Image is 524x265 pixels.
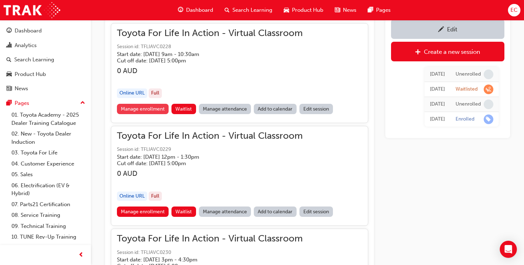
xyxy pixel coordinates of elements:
[456,116,474,123] div: Enrolled
[484,114,493,124] span: learningRecordVerb_ENROLL-icon
[15,85,28,93] div: News
[117,132,362,220] button: Toyota For Life In Action - Virtual ClassroomSession id: TFLIAVC0229Start date: [DATE] 12pm - 1:3...
[178,6,183,15] span: guage-icon
[278,3,329,17] a: car-iconProduct Hub
[456,101,481,108] div: Unenrolled
[3,97,88,110] button: Pages
[117,249,303,257] span: Session id: TFLIAVC0230
[9,147,88,158] a: 03. Toyota For Life
[117,29,303,37] span: Toyota For Life In Action - Virtual Classroom
[430,70,445,78] div: Tue Jun 24 2025 14:41:26 GMT+1000 (Australian Eastern Standard Time)
[9,231,88,243] a: 10. TUNE Rev-Up Training
[186,6,213,14] span: Dashboard
[117,88,147,98] div: Online URL
[9,210,88,221] a: 08. Service Training
[368,6,373,15] span: pages-icon
[117,256,291,263] h5: Start date: [DATE] 3pm - 4:30pm
[117,43,303,51] span: Session id: TFLIAVC0228
[9,158,88,169] a: 04. Customer Experience
[4,2,60,18] img: Trak
[199,207,251,217] a: Manage attendance
[171,207,196,217] button: Waitlist
[254,104,297,114] a: Add to calendar
[117,192,147,201] div: Online URL
[3,82,88,95] a: News
[117,67,303,75] h3: 0 AUD
[3,53,88,66] a: Search Learning
[78,251,84,260] span: prev-icon
[484,85,493,94] span: learningRecordVerb_WAITLIST-icon
[391,19,504,39] a: Edit
[484,70,493,79] span: learningRecordVerb_NONE-icon
[117,132,303,140] span: Toyota For Life In Action - Virtual Classroom
[3,24,88,37] a: Dashboard
[376,6,391,14] span: Pages
[15,99,29,107] div: Pages
[80,98,85,108] span: up-icon
[149,88,162,98] div: Full
[117,51,291,57] h5: Start date: [DATE] 9am - 10:30am
[391,42,504,61] a: Create a new session
[171,104,196,114] button: Waitlist
[9,169,88,180] a: 05. Sales
[508,4,520,16] button: EC
[175,209,192,215] span: Waitlist
[6,57,11,63] span: search-icon
[117,235,303,243] span: Toyota For Life In Action - Virtual Classroom
[117,154,291,160] h5: Start date: [DATE] 12pm - 1:30pm
[9,199,88,210] a: 07. Parts21 Certification
[9,243,88,254] a: All Pages
[299,207,333,217] a: Edit session
[362,3,396,17] a: pages-iconPages
[3,23,88,97] button: DashboardAnalyticsSearch LearningProduct HubNews
[9,180,88,199] a: 06. Electrification (EV & Hybrid)
[117,169,303,178] h3: 0 AUD
[6,42,12,49] span: chart-icon
[299,104,333,114] a: Edit session
[456,71,481,78] div: Unenrolled
[447,26,457,33] div: Edit
[15,27,42,35] div: Dashboard
[284,6,289,15] span: car-icon
[9,109,88,128] a: 01. Toyota Academy - 2025 Dealer Training Catalogue
[3,68,88,81] a: Product Hub
[15,41,37,50] div: Analytics
[6,100,12,107] span: pages-icon
[225,6,230,15] span: search-icon
[149,192,162,201] div: Full
[292,6,323,14] span: Product Hub
[438,26,444,34] span: pencil-icon
[6,86,12,92] span: news-icon
[430,85,445,93] div: Tue Jun 24 2025 14:29:21 GMT+1000 (Australian Eastern Standard Time)
[117,57,291,64] h5: Cut off date: [DATE] 5:00pm
[6,71,12,78] span: car-icon
[456,86,478,93] div: Waitlisted
[3,39,88,52] a: Analytics
[510,6,518,14] span: EC
[175,106,192,112] span: Waitlist
[15,70,46,78] div: Product Hub
[117,29,362,117] button: Toyota For Life In Action - Virtual ClassroomSession id: TFLIAVC0228Start date: [DATE] 9am - 10:3...
[415,49,421,56] span: plus-icon
[335,6,340,15] span: news-icon
[14,56,54,64] div: Search Learning
[343,6,356,14] span: News
[117,146,303,154] span: Session id: TFLIAVC0229
[9,221,88,232] a: 09. Technical Training
[6,28,12,34] span: guage-icon
[172,3,219,17] a: guage-iconDashboard
[219,3,278,17] a: search-iconSearch Learning
[117,104,169,114] a: Manage enrollment
[430,115,445,123] div: Wed Jun 18 2025 08:51:03 GMT+1000 (Australian Eastern Standard Time)
[9,128,88,147] a: 02. New - Toyota Dealer Induction
[117,207,169,217] a: Manage enrollment
[232,6,272,14] span: Search Learning
[424,48,480,55] div: Create a new session
[199,104,251,114] a: Manage attendance
[430,100,445,108] div: Wed Jun 18 2025 09:09:20 GMT+1000 (Australian Eastern Standard Time)
[254,207,297,217] a: Add to calendar
[484,100,493,109] span: learningRecordVerb_NONE-icon
[500,241,517,258] div: Open Intercom Messenger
